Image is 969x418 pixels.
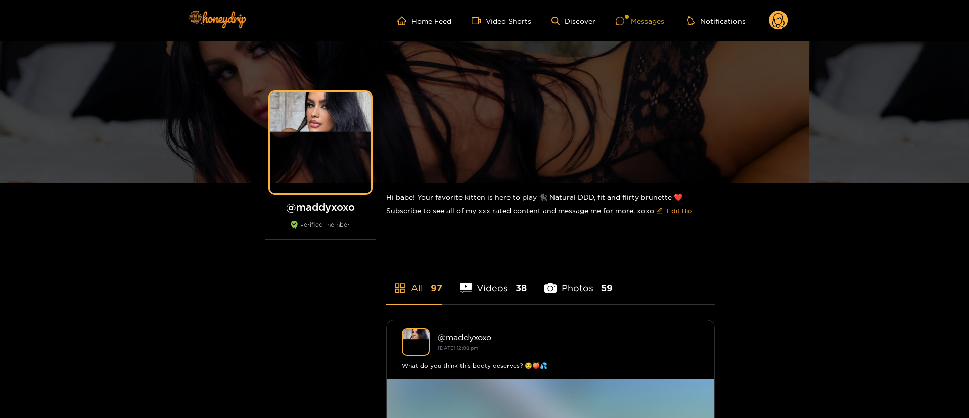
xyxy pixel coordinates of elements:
[516,282,527,294] span: 38
[601,282,613,294] span: 59
[544,259,613,304] li: Photos
[472,16,531,25] a: Video Shorts
[431,282,442,294] span: 97
[438,333,699,342] div: @ maddyxoxo
[438,345,478,351] small: [DATE] 12:08 pm
[386,183,715,227] div: Hi babe! Your favorite kitten is here to play 🐈‍⬛ Natural DDD, fit and flirty brunette ❤️ Subscri...
[460,259,527,304] li: Videos
[386,259,442,304] li: All
[667,206,692,216] span: Edit Bio
[551,17,595,25] a: Discover
[402,361,699,371] div: What do you think this booty deserves? 😏🍑💦
[397,16,411,25] span: home
[656,207,663,215] span: edit
[472,16,486,25] span: video-camera
[616,15,664,27] div: Messages
[265,221,376,240] div: verified member
[402,328,430,356] img: maddyxoxo
[265,201,376,213] h1: @ maddyxoxo
[397,16,451,25] a: Home Feed
[684,16,749,26] button: Notifications
[394,282,406,294] span: appstore
[654,203,694,219] button: editEdit Bio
